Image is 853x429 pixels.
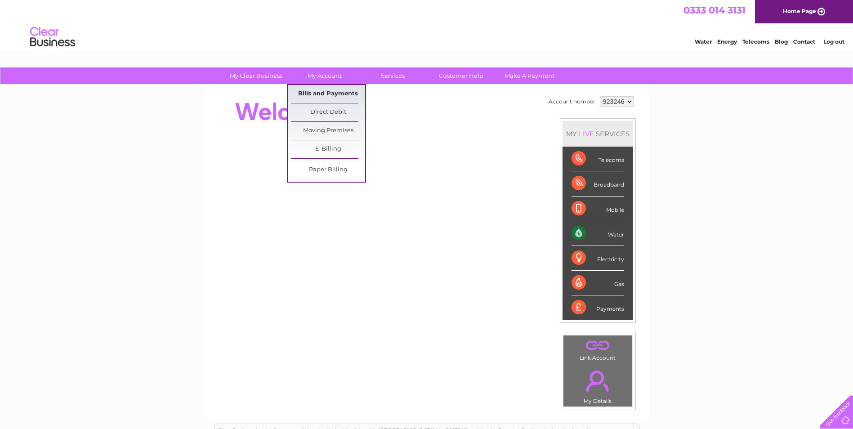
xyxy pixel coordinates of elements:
[291,161,365,179] a: Paper Billing
[572,246,624,271] div: Electricity
[291,85,365,103] a: Bills and Payments
[683,4,746,16] a: 0333 014 3131
[577,130,596,138] div: LIVE
[572,171,624,196] div: Broadband
[291,103,365,121] a: Direct Debit
[424,67,498,84] a: Customer Help
[492,67,567,84] a: Make A Payment
[214,5,639,44] div: Clear Business is a trading name of Verastar Limited (registered in [GEOGRAPHIC_DATA] No. 3667643...
[291,140,365,158] a: E-Billing
[563,335,633,363] td: Link Account
[30,23,76,51] img: logo.png
[566,338,630,353] a: .
[356,67,430,84] a: Services
[572,271,624,295] div: Gas
[291,122,365,140] a: Moving Premises
[717,38,737,45] a: Energy
[572,147,624,171] div: Telecoms
[563,121,633,147] div: MY SERVICES
[572,197,624,221] div: Mobile
[546,94,598,109] td: Account number
[793,38,815,45] a: Contact
[572,295,624,320] div: Payments
[742,38,769,45] a: Telecoms
[775,38,788,45] a: Blog
[219,67,293,84] a: My Clear Business
[823,38,844,45] a: Log out
[566,365,630,397] a: .
[695,38,712,45] a: Water
[563,363,633,407] td: My Details
[287,67,362,84] a: My Account
[572,221,624,246] div: Water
